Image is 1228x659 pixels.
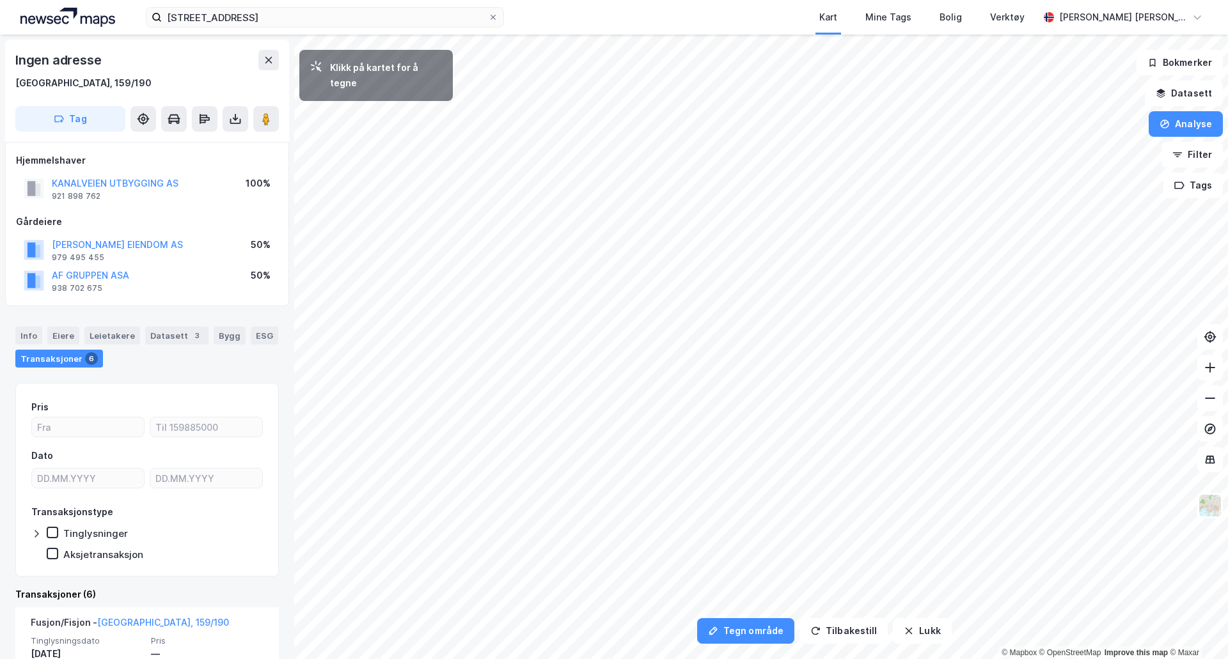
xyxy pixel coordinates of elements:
span: Tinglysningsdato [31,635,143,646]
div: Aksjetransaksjon [63,548,143,561]
input: DD.MM.YYYY [150,469,262,488]
a: Mapbox [1002,648,1037,657]
button: Tegn område [697,618,794,644]
div: 938 702 675 [52,283,102,293]
button: Tags [1163,173,1223,198]
div: Pris [31,399,49,415]
div: 100% [246,176,271,191]
div: 50% [251,268,271,283]
div: 3 [191,329,203,342]
div: Leietakere [84,327,140,345]
div: Dato [31,448,53,463]
div: ESG [251,327,278,345]
div: 921 898 762 [52,191,100,201]
a: Improve this map [1105,648,1168,657]
div: Tinglysninger [63,527,128,539]
div: Verktøy [990,10,1025,25]
a: [GEOGRAPHIC_DATA], 159/190 [97,617,229,628]
div: Kontrollprogram for chat [1164,598,1228,659]
div: Info [15,327,42,345]
div: Gårdeiere [16,214,278,229]
input: DD.MM.YYYY [32,469,144,488]
button: Tag [15,106,125,132]
div: Fusjon/Fisjon - [31,615,229,635]
button: Tilbakestill [799,618,888,644]
span: Pris [151,635,264,646]
button: Bokmerker [1137,50,1223,75]
div: 50% [251,237,271,252]
div: Transaksjoner (6) [15,587,279,602]
div: Transaksjoner [15,350,103,368]
div: Transaksjonstype [31,504,113,520]
a: OpenStreetMap [1039,648,1101,657]
div: Bygg [214,327,246,345]
div: 979 495 455 [52,252,104,263]
div: [PERSON_NAME] [PERSON_NAME] [1059,10,1187,25]
button: Filter [1161,142,1223,167]
input: Til 159885000 [150,417,262,437]
div: Hjemmelshaver [16,153,278,168]
div: Bolig [940,10,962,25]
img: logo.a4113a55bc3d86da70a041830d287a7e.svg [20,8,115,27]
div: Ingen adresse [15,50,104,70]
div: Kart [819,10,837,25]
button: Lukk [893,618,951,644]
input: Søk på adresse, matrikkel, gårdeiere, leietakere eller personer [162,8,488,27]
button: Datasett [1145,81,1223,106]
div: Klikk på kartet for å tegne [330,60,443,91]
div: Datasett [145,327,209,345]
div: 6 [85,352,98,365]
iframe: Chat Widget [1164,598,1228,659]
img: Z [1198,493,1222,518]
button: Analyse [1149,111,1223,137]
div: Mine Tags [865,10,911,25]
div: [GEOGRAPHIC_DATA], 159/190 [15,75,152,91]
input: Fra [32,417,144,437]
div: Eiere [47,327,79,345]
